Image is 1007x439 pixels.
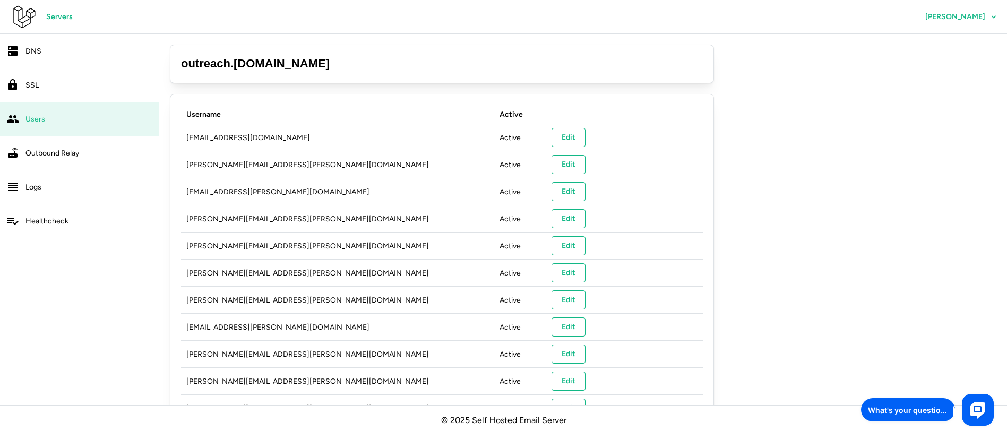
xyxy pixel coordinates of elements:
[552,263,586,282] button: Edit
[494,178,546,205] td: Active
[552,345,586,364] button: Edit
[36,7,83,27] a: Servers
[181,105,494,124] th: Username
[25,217,68,226] span: Healthcheck
[494,233,546,260] td: Active
[25,47,41,56] span: DNS
[552,317,586,337] button: Edit
[494,105,546,124] th: Active
[494,314,546,341] td: Active
[552,399,586,418] button: Edit
[552,236,586,255] button: Edit
[46,8,73,26] span: Servers
[494,205,546,233] td: Active
[915,7,1007,27] button: [PERSON_NAME]
[562,399,575,417] span: Edit
[494,151,546,178] td: Active
[562,291,575,309] span: Edit
[494,124,546,151] td: Active
[181,233,494,260] td: [PERSON_NAME][EMAIL_ADDRESS][PERSON_NAME][DOMAIN_NAME]
[181,368,494,395] td: [PERSON_NAME][EMAIL_ADDRESS][PERSON_NAME][DOMAIN_NAME]
[562,210,575,228] span: Edit
[562,264,575,282] span: Edit
[181,178,494,205] td: [EMAIL_ADDRESS][PERSON_NAME][DOMAIN_NAME]
[552,290,586,309] button: Edit
[494,287,546,314] td: Active
[181,395,494,422] td: [PERSON_NAME][EMAIL_ADDRESS][PERSON_NAME][DOMAIN_NAME]
[552,209,586,228] button: Edit
[494,395,546,422] td: Active
[25,183,41,192] span: Logs
[552,372,586,391] button: Edit
[494,260,546,287] td: Active
[181,56,703,72] h3: outreach . [DOMAIN_NAME]
[494,368,546,395] td: Active
[181,205,494,233] td: [PERSON_NAME][EMAIL_ADDRESS][PERSON_NAME][DOMAIN_NAME]
[25,149,79,158] span: Outbound Relay
[181,341,494,368] td: [PERSON_NAME][EMAIL_ADDRESS][PERSON_NAME][DOMAIN_NAME]
[25,115,45,124] span: Users
[181,260,494,287] td: [PERSON_NAME][EMAIL_ADDRESS][PERSON_NAME][DOMAIN_NAME]
[562,345,575,363] span: Edit
[562,372,575,390] span: Edit
[181,287,494,314] td: [PERSON_NAME][EMAIL_ADDRESS][PERSON_NAME][DOMAIN_NAME]
[552,182,586,201] button: Edit
[925,13,985,21] span: [PERSON_NAME]
[562,156,575,174] span: Edit
[181,314,494,341] td: [EMAIL_ADDRESS][PERSON_NAME][DOMAIN_NAME]
[562,183,575,201] span: Edit
[552,155,586,174] button: Edit
[494,341,546,368] td: Active
[552,128,586,147] button: Edit
[562,237,575,255] span: Edit
[181,124,494,151] td: [EMAIL_ADDRESS][DOMAIN_NAME]
[562,318,575,336] span: Edit
[25,81,39,90] span: SSL
[562,128,575,147] span: Edit
[858,391,996,428] iframe: HelpCrunch
[181,151,494,178] td: [PERSON_NAME][EMAIL_ADDRESS][PERSON_NAME][DOMAIN_NAME]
